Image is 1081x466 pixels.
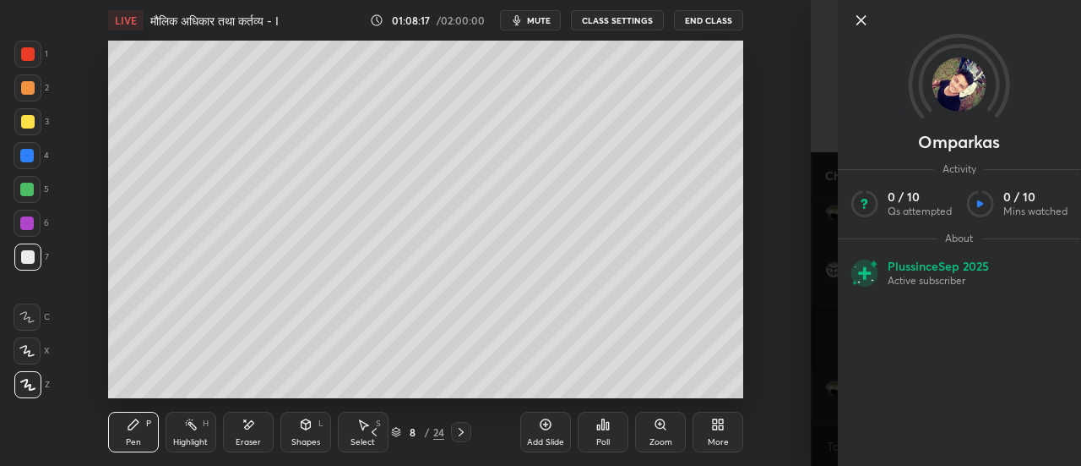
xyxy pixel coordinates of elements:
span: Activity [934,162,985,176]
p: Omparkas [918,135,1000,149]
div: 2 [14,74,49,101]
img: 3 [932,58,986,112]
div: Shapes [291,438,320,447]
div: Poll [596,438,610,447]
div: S [376,419,381,428]
button: mute [500,10,561,30]
div: 7 [14,244,49,271]
div: 6 [14,210,49,237]
button: End Class [674,10,743,30]
div: Add Slide [527,438,564,447]
h4: मौलिक अधिकार तथा कर्तव्य - I [150,13,279,29]
div: P [146,419,151,428]
p: Mins watched [1003,205,1067,218]
div: / [425,427,430,437]
p: Qs attempted [888,205,952,218]
div: More [708,438,729,447]
div: Select [350,438,375,447]
div: H [203,419,209,428]
p: Plus since Sep 2025 [888,259,989,274]
div: 24 [433,425,444,440]
button: CLASS SETTINGS [571,10,664,30]
div: 1 [14,41,48,68]
div: 3 [14,108,49,135]
div: 5 [14,176,49,203]
div: Eraser [236,438,261,447]
span: About [937,232,981,245]
div: X [14,337,50,365]
div: 8 [405,427,421,437]
p: 0 / 10 [888,189,952,205]
div: Highlight [173,438,208,447]
div: Zoom [649,438,672,447]
p: 0 / 10 [1003,189,1067,205]
div: L [318,419,323,428]
div: 4 [14,142,49,169]
span: mute [527,14,551,26]
div: LIVE [108,10,144,30]
div: Z [14,371,50,398]
div: Pen [126,438,141,447]
div: C [14,304,50,331]
p: Active subscriber [888,274,989,288]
